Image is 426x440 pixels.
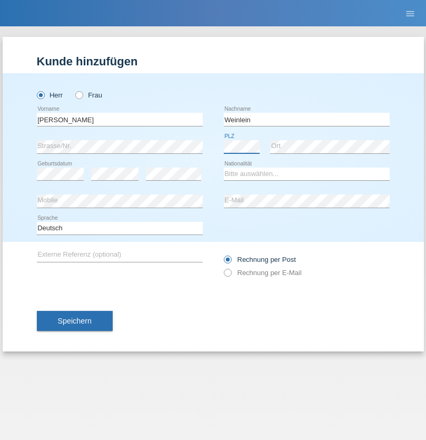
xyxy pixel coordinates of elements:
input: Frau [75,91,82,98]
a: menu [400,10,421,16]
input: Herr [37,91,44,98]
label: Rechnung per E-Mail [224,269,302,277]
i: menu [405,8,415,19]
label: Herr [37,91,63,99]
label: Rechnung per Post [224,256,296,263]
input: Rechnung per E-Mail [224,269,231,282]
h1: Kunde hinzufügen [37,55,390,68]
span: Speichern [58,317,92,325]
input: Rechnung per Post [224,256,231,269]
label: Frau [75,91,102,99]
button: Speichern [37,311,113,331]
